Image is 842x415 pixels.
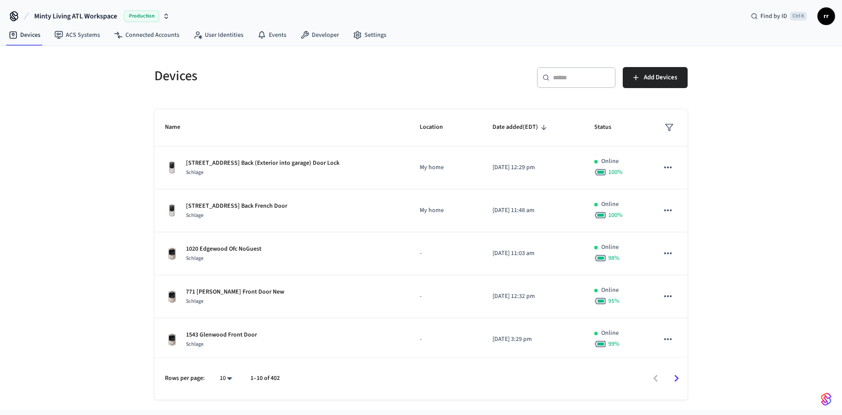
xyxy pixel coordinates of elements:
h5: Devices [154,67,416,85]
span: Location [420,121,454,134]
span: Schlage [186,212,203,219]
p: 1–10 of 402 [250,374,280,383]
p: Rows per page: [165,374,205,383]
span: Minty Living ATL Workspace [34,11,117,21]
div: 10 [215,372,236,385]
span: Date added(EDT) [492,121,549,134]
div: Find by IDCtrl K [744,8,814,24]
button: rr [817,7,835,25]
p: [STREET_ADDRESS] Back (Exterior into garage) Door Lock [186,159,339,168]
button: Go to next page [666,368,687,389]
span: rr [818,8,834,24]
p: My home [420,206,471,215]
span: Name [165,121,192,134]
p: Online [601,200,619,209]
p: Online [601,157,619,166]
span: 100 % [608,168,623,177]
img: SeamLogoGradient.69752ec5.svg [821,392,831,406]
span: Schlage [186,341,203,348]
img: Schlage Sense Smart Deadbolt with Camelot Trim, Front [165,290,179,304]
p: 1020 Edgewood Ofc NoGuest [186,245,261,254]
span: Schlage [186,255,203,262]
p: 771 [PERSON_NAME] Front Door New [186,287,284,297]
img: Schlage Sense Smart Deadbolt with Camelot Trim, Front [165,247,179,261]
span: 100 % [608,211,623,220]
span: 99 % [608,340,620,348]
p: 1543 Glenwood Front Door [186,330,257,340]
p: [DATE] 12:32 pm [492,292,573,301]
p: My home [420,163,471,172]
p: Online [601,329,619,338]
span: Find by ID [760,12,787,21]
span: 98 % [608,254,620,262]
a: Connected Accounts [107,27,186,43]
img: Yale Assure Touchscreen Wifi Smart Lock, Satin Nickel, Front [165,204,179,218]
p: [DATE] 3:29 pm [492,335,573,344]
p: [DATE] 11:48 am [492,206,573,215]
a: User Identities [186,27,250,43]
span: Production [124,11,159,22]
p: - [420,292,471,301]
img: Schlage Sense Smart Deadbolt with Camelot Trim, Front [165,333,179,347]
span: Schlage [186,169,203,176]
span: Add Devices [644,72,677,83]
button: Add Devices [623,67,688,88]
a: ACS Systems [47,27,107,43]
a: Developer [293,27,346,43]
span: Status [594,121,623,134]
span: 95 % [608,297,620,305]
span: Schlage [186,298,203,305]
a: Settings [346,27,393,43]
p: Online [601,243,619,252]
a: Events [250,27,293,43]
a: Devices [2,27,47,43]
p: [STREET_ADDRESS] Back French Door [186,202,287,211]
img: Yale Assure Touchscreen Wifi Smart Lock, Satin Nickel, Front [165,161,179,175]
p: - [420,335,471,344]
span: Ctrl K [790,12,807,21]
p: Online [601,286,619,295]
p: [DATE] 11:03 am [492,249,573,258]
p: - [420,249,471,258]
p: [DATE] 12:29 pm [492,163,573,172]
